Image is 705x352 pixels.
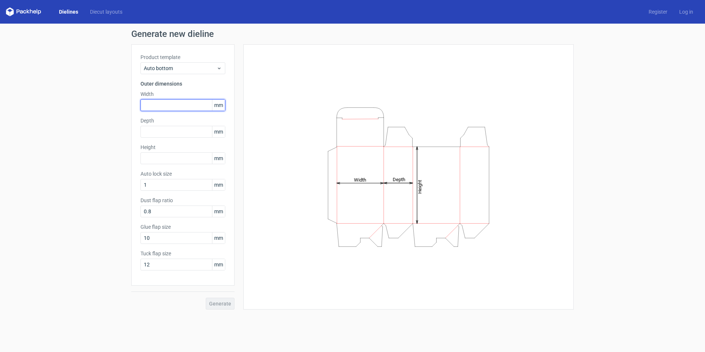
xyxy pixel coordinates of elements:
[212,179,225,190] span: mm
[643,8,673,15] a: Register
[140,223,225,231] label: Glue flap size
[140,170,225,177] label: Auto lock size
[212,206,225,217] span: mm
[417,180,423,193] tspan: Height
[140,54,225,61] label: Product template
[212,232,225,244] span: mm
[140,197,225,204] label: Dust flap ratio
[673,8,699,15] a: Log in
[84,8,128,15] a: Diecut layouts
[393,177,405,182] tspan: Depth
[140,250,225,257] label: Tuck flap size
[212,259,225,270] span: mm
[212,100,225,111] span: mm
[354,177,366,182] tspan: Width
[140,117,225,124] label: Depth
[53,8,84,15] a: Dielines
[140,90,225,98] label: Width
[212,153,225,164] span: mm
[144,65,216,72] span: Auto bottom
[140,80,225,87] h3: Outer dimensions
[212,126,225,137] span: mm
[140,144,225,151] label: Height
[131,30,574,38] h1: Generate new dieline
